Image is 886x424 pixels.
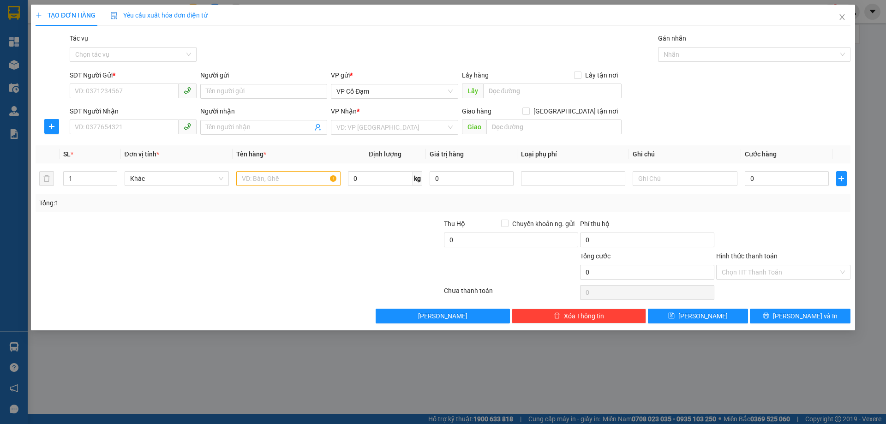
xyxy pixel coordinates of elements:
[679,311,728,321] span: [PERSON_NAME]
[413,171,422,186] span: kg
[39,171,54,186] button: delete
[337,84,453,98] span: VP Cổ Đạm
[750,309,850,323] button: printer[PERSON_NAME] và In
[486,119,622,134] input: Dọc đường
[64,150,71,158] span: SL
[369,150,401,158] span: Định lượng
[580,252,611,260] span: Tổng cước
[581,70,622,80] span: Lấy tận nơi
[70,106,197,116] div: SĐT Người Nhận
[512,309,647,323] button: deleteXóa Thông tin
[648,309,748,323] button: save[PERSON_NAME]
[70,35,88,42] label: Tác vụ
[580,219,714,233] div: Phí thu hộ
[236,150,266,158] span: Tên hàng
[331,107,357,115] span: VP Nhận
[70,70,197,80] div: SĐT Người Gửi
[658,35,686,42] label: Gán nhãn
[376,309,510,323] button: [PERSON_NAME]
[419,311,468,321] span: [PERSON_NAME]
[530,106,622,116] span: [GEOGRAPHIC_DATA] tận nơi
[39,198,342,208] div: Tổng: 1
[462,119,486,134] span: Giao
[125,150,159,158] span: Đơn vị tính
[745,150,777,158] span: Cước hàng
[444,220,465,227] span: Thu Hộ
[36,12,42,18] span: plus
[200,70,327,80] div: Người gửi
[517,145,629,163] th: Loại phụ phí
[629,145,741,163] th: Ghi chú
[110,12,118,19] img: icon
[669,312,675,320] span: save
[554,312,560,320] span: delete
[836,171,846,186] button: plus
[315,124,322,131] span: user-add
[838,13,846,21] span: close
[331,70,458,80] div: VP gửi
[130,172,223,185] span: Khác
[45,123,59,130] span: plus
[184,123,191,130] span: phone
[200,106,327,116] div: Người nhận
[236,171,341,186] input: VD: Bàn, Ghế
[44,119,59,134] button: plus
[633,171,737,186] input: Ghi Chú
[36,12,96,19] span: TẠO ĐƠN HÀNG
[763,312,769,320] span: printer
[837,175,846,182] span: plus
[443,286,579,302] div: Chưa thanh toán
[110,12,208,19] span: Yêu cầu xuất hóa đơn điện tử
[773,311,838,321] span: [PERSON_NAME] và In
[829,5,855,30] button: Close
[462,72,489,79] span: Lấy hàng
[184,87,191,94] span: phone
[430,171,514,186] input: 0
[483,84,622,98] input: Dọc đường
[462,107,491,115] span: Giao hàng
[462,84,483,98] span: Lấy
[564,311,604,321] span: Xóa Thông tin
[509,219,578,229] span: Chuyển khoản ng. gửi
[716,252,778,260] label: Hình thức thanh toán
[430,150,464,158] span: Giá trị hàng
